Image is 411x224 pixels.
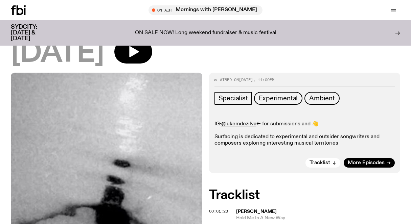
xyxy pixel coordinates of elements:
a: @lukemdezilva [221,121,256,127]
span: Experimental [259,95,298,102]
h3: SYDCITY: [DATE] & [DATE] [11,24,54,42]
span: [DATE] [11,40,104,67]
a: Specialist [214,92,252,105]
p: IG: <- for submissions and 👋 Surfacing is dedicated to experimental and outsider songwriters and ... [214,121,395,147]
span: [PERSON_NAME] [236,209,277,214]
p: ON SALE NOW! Long weekend fundraiser & music festival [135,30,276,36]
button: 00:01:23 [209,209,228,213]
a: Experimental [254,92,303,105]
span: Aired on [220,77,239,82]
span: Specialist [219,95,248,102]
button: Tracklist [305,158,340,168]
a: Ambient [304,92,340,105]
button: On AirMornings with [PERSON_NAME] [149,5,262,15]
a: More Episodes [344,158,395,168]
h2: Tracklist [209,189,401,201]
span: [DATE] [239,77,253,82]
span: Hold Me In A New Way [236,215,401,221]
span: More Episodes [348,160,385,166]
span: Tracklist [310,160,330,166]
span: Ambient [309,95,335,102]
span: 00:01:23 [209,208,228,214]
span: , 11:00pm [253,77,274,82]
